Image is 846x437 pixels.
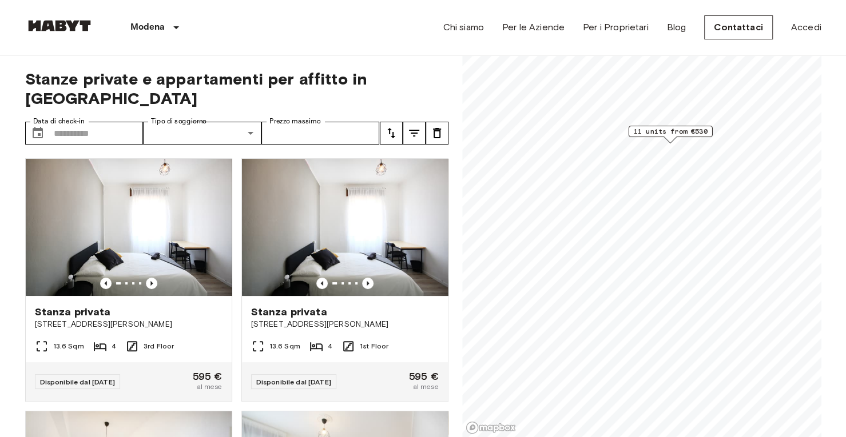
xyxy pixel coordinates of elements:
span: 595 € [409,371,439,382]
button: tune [380,122,403,145]
div: Map marker [628,126,712,143]
span: Disponibile dal [DATE] [40,378,115,386]
span: 13.6 Sqm [269,341,300,351]
span: 1st Floor [360,341,388,351]
a: Mapbox logo [466,421,516,434]
label: Data di check-in [33,117,85,126]
button: Previous image [362,278,374,289]
button: Previous image [316,278,328,289]
label: Tipo di soggiorno [151,117,206,126]
a: Marketing picture of unit IT-22-001-013-03HPrevious imagePrevious imageStanza privata[STREET_ADDR... [241,158,448,402]
span: 11 units from €530 [633,126,707,137]
a: Blog [666,21,686,34]
span: 4 [112,341,116,351]
button: Previous image [100,278,112,289]
span: Disponibile dal [DATE] [256,378,331,386]
button: tune [426,122,448,145]
span: Stanze private e appartamenti per affitto in [GEOGRAPHIC_DATA] [25,69,448,108]
span: 13.6 Sqm [53,341,84,351]
span: al mese [412,382,438,392]
button: Choose date [26,122,49,145]
span: Stanza privata [35,305,111,319]
button: Previous image [146,278,157,289]
p: Modena [130,21,165,34]
img: Marketing picture of unit IT-22-001-019-03H [26,159,232,296]
img: Habyt [25,20,94,31]
a: Per le Aziende [502,21,565,34]
span: 595 € [193,371,223,382]
span: 3rd Floor [144,341,174,351]
span: al mese [196,382,222,392]
a: Chi siamo [443,21,483,34]
span: Stanza privata [251,305,327,319]
span: [STREET_ADDRESS][PERSON_NAME] [35,319,223,330]
span: 4 [328,341,332,351]
button: tune [403,122,426,145]
a: Per i Proprietari [583,21,649,34]
a: Accedi [791,21,821,34]
a: Marketing picture of unit IT-22-001-019-03HPrevious imagePrevious imageStanza privata[STREET_ADDR... [25,158,232,402]
label: Prezzo massimo [269,117,320,126]
span: [STREET_ADDRESS][PERSON_NAME] [251,319,439,330]
img: Marketing picture of unit IT-22-001-013-03H [242,159,448,296]
a: Contattaci [704,15,773,39]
